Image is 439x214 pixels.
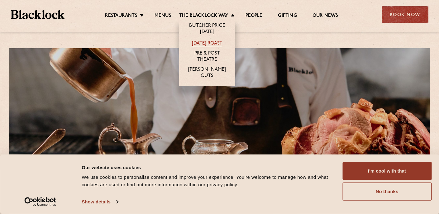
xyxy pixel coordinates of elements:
a: Gifting [278,13,297,20]
a: Butcher Price [DATE] [185,23,229,36]
div: Our website uses cookies [82,164,335,171]
a: Menus [155,13,171,20]
button: No thanks [342,183,432,201]
a: Pre & Post Theatre [185,50,229,64]
a: People [246,13,262,20]
a: [DATE] Roast [192,40,222,47]
div: We use cookies to personalise content and improve your experience. You're welcome to manage how a... [82,174,335,188]
a: Our News [313,13,338,20]
a: Restaurants [105,13,137,20]
a: [PERSON_NAME] Cuts [185,67,229,80]
a: Usercentrics Cookiebot - opens in a new window [13,197,68,207]
button: I'm cool with that [342,162,432,180]
a: Show details [82,197,118,207]
img: BL_Textured_Logo-footer-cropped.svg [11,10,65,19]
a: The Blacklock Way [179,13,228,20]
div: Book Now [382,6,428,23]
